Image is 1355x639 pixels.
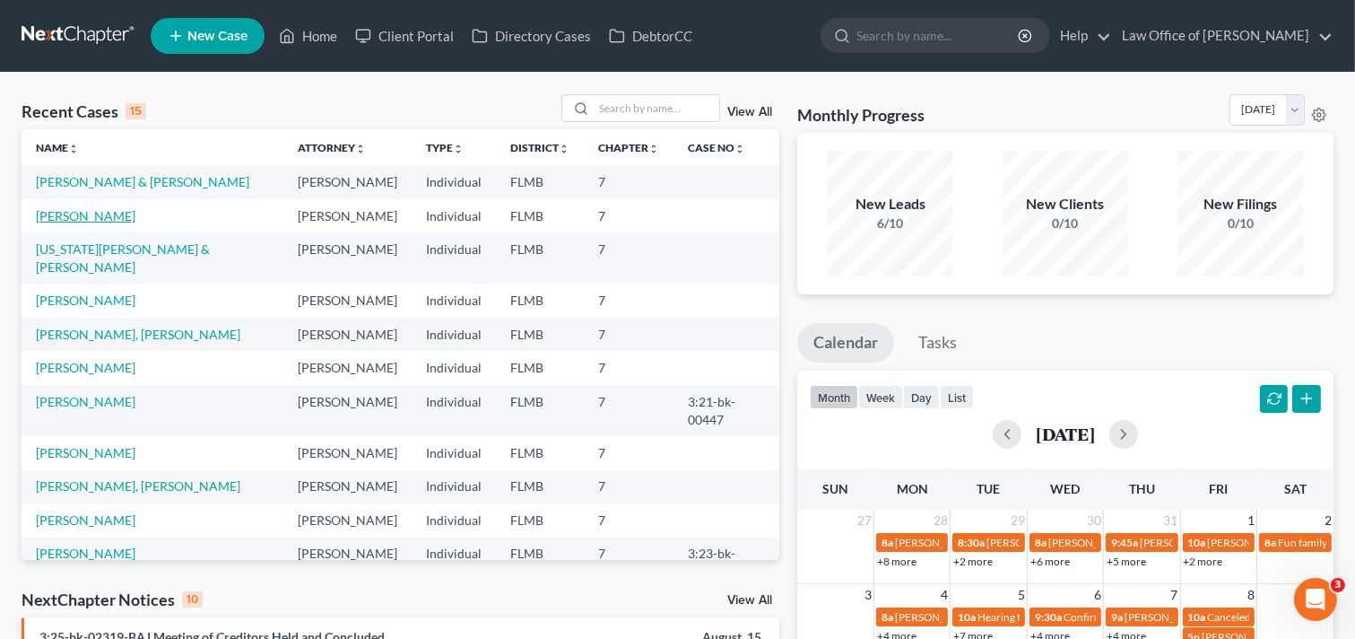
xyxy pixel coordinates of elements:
[1284,481,1307,496] span: Sat
[22,589,203,610] div: NextChapter Notices
[895,610,1162,624] span: [PERSON_NAME][MEDICAL_DATA] [PHONE_NUMBER]
[940,385,974,409] button: list
[1331,578,1345,592] span: 3
[897,481,928,496] span: Mon
[1051,481,1081,496] span: Wed
[283,284,412,318] td: [PERSON_NAME]
[1064,610,1267,624] span: Confirmation hearing for [PERSON_NAME]
[126,103,146,119] div: 15
[932,510,950,531] span: 28
[863,584,873,606] span: 3
[598,141,659,154] a: Chapterunfold_more
[36,293,135,308] a: [PERSON_NAME]
[1323,510,1333,531] span: 2
[496,385,584,436] td: FLMB
[36,327,240,342] a: [PERSON_NAME], [PERSON_NAME]
[584,503,673,537] td: 7
[734,144,745,154] i: unfold_more
[1051,20,1111,52] a: Help
[496,232,584,284] td: FLMB
[1003,214,1128,232] div: 0/10
[648,144,659,154] i: unfold_more
[1264,536,1276,549] span: 8a
[496,436,584,469] td: FLMB
[584,470,673,503] td: 7
[1184,555,1223,568] a: +2 more
[1129,481,1155,496] span: Thu
[688,141,745,154] a: Case Nounfold_more
[1209,481,1228,496] span: Fri
[828,214,953,232] div: 6/10
[673,538,779,589] td: 3:23-bk-00522
[453,144,464,154] i: unfold_more
[986,536,1168,549] span: [PERSON_NAME] [PHONE_NUMBER]
[36,360,135,375] a: [PERSON_NAME]
[810,385,858,409] button: month
[283,165,412,198] td: [PERSON_NAME]
[1048,536,1133,549] span: [PERSON_NAME]
[1208,610,1341,624] span: Canceled: [PERSON_NAME]
[584,351,673,384] td: 7
[1016,584,1027,606] span: 5
[584,165,673,198] td: 7
[496,284,584,318] td: FLMB
[355,144,366,154] i: unfold_more
[496,199,584,232] td: FLMB
[283,503,412,537] td: [PERSON_NAME]
[283,318,412,351] td: [PERSON_NAME]
[283,436,412,469] td: [PERSON_NAME]
[882,610,893,624] span: 8a
[283,199,412,232] td: [PERSON_NAME]
[1111,536,1138,549] span: 9:45a
[412,436,496,469] td: Individual
[797,104,925,126] h3: Monthly Progress
[412,232,496,284] td: Individual
[412,318,496,351] td: Individual
[1111,610,1123,624] span: 9a
[584,385,673,436] td: 7
[1188,610,1206,624] span: 10a
[36,394,135,409] a: [PERSON_NAME]
[559,144,569,154] i: unfold_more
[902,323,973,363] a: Tasks
[1162,510,1180,531] span: 31
[298,141,366,154] a: Attorneyunfold_more
[496,318,584,351] td: FLMB
[36,141,79,154] a: Nameunfold_more
[346,20,463,52] a: Client Portal
[1030,555,1070,568] a: +6 more
[1009,510,1027,531] span: 29
[600,20,701,52] a: DebtorCC
[584,318,673,351] td: 7
[36,445,135,460] a: [PERSON_NAME]
[1125,610,1306,624] span: [PERSON_NAME] [PHONE_NUMBER]
[496,165,584,198] td: FLMB
[412,385,496,436] td: Individual
[1035,536,1047,549] span: 8a
[1085,510,1103,531] span: 30
[584,436,673,469] td: 7
[22,101,146,122] div: Recent Cases
[1177,194,1303,214] div: New Filings
[283,470,412,503] td: [PERSON_NAME]
[895,536,1076,549] span: [PERSON_NAME] [PHONE_NUMBER]
[882,536,893,549] span: 8a
[727,594,772,607] a: View All
[903,385,940,409] button: day
[412,503,496,537] td: Individual
[182,591,203,608] div: 10
[270,20,346,52] a: Home
[36,174,249,189] a: [PERSON_NAME] & [PERSON_NAME]
[939,584,950,606] span: 4
[1188,536,1206,549] span: 10a
[977,610,1117,624] span: Hearing for [PERSON_NAME]
[187,30,248,43] span: New Case
[1246,510,1256,531] span: 1
[510,141,569,154] a: Districtunfold_more
[977,481,1001,496] span: Tue
[958,536,985,549] span: 8:30a
[584,232,673,284] td: 7
[594,95,719,121] input: Search by name...
[496,503,584,537] td: FLMB
[283,232,412,284] td: [PERSON_NAME]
